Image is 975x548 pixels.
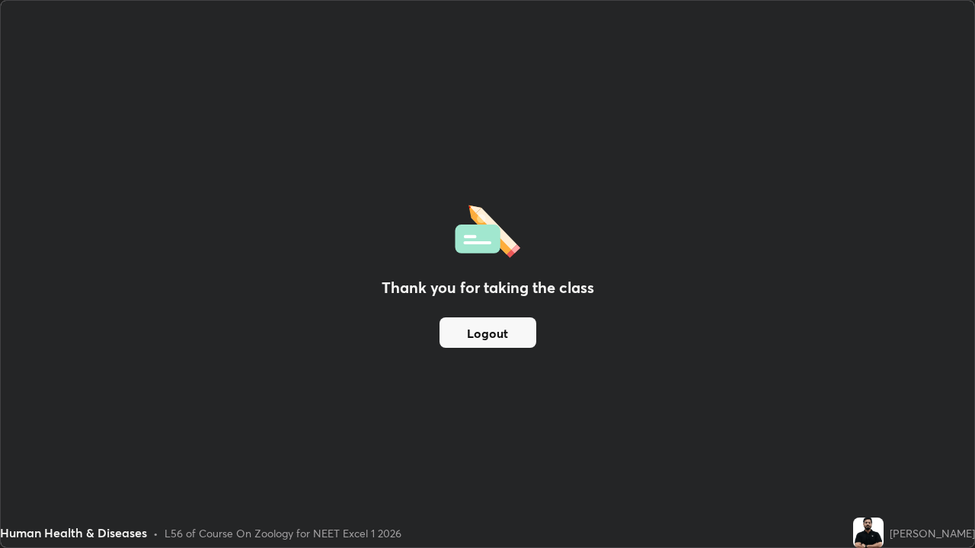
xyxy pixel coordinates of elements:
button: Logout [440,317,536,348]
h2: Thank you for taking the class [382,276,594,299]
div: L56 of Course On Zoology for NEET Excel 1 2026 [165,525,401,541]
img: 54f690991e824e6993d50b0d6a1f1dc5.jpg [853,518,884,548]
img: offlineFeedback.1438e8b3.svg [455,200,520,258]
div: [PERSON_NAME] [890,525,975,541]
div: • [153,525,158,541]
